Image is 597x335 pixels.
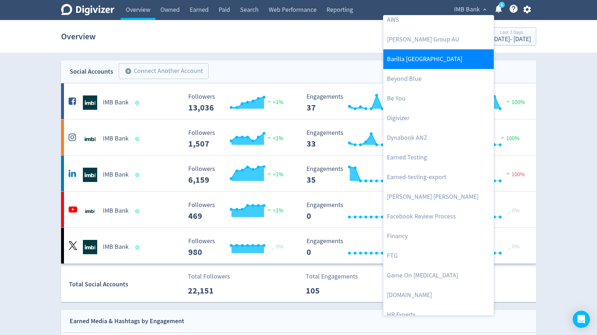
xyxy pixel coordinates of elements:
div: Open Intercom Messenger [573,311,590,328]
a: Barilla [GEOGRAPHIC_DATA] [383,49,494,69]
a: Dynabook ANZ [383,128,494,148]
a: [PERSON_NAME] Group AU [383,30,494,49]
a: Financy [383,226,494,246]
a: Facebook Review Process [383,207,494,226]
a: [PERSON_NAME] [PERSON_NAME] [383,187,494,207]
a: Game On [MEDICAL_DATA] [383,266,494,285]
a: HR Experts [383,305,494,325]
a: Digivizer [383,108,494,128]
a: AWS [383,10,494,30]
a: Earned Testing [383,148,494,167]
a: Earned-testing-export [383,167,494,187]
a: FTG [383,246,494,266]
a: [DOMAIN_NAME] [383,285,494,305]
a: Be You [383,89,494,108]
a: Beyond Blue [383,69,494,89]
